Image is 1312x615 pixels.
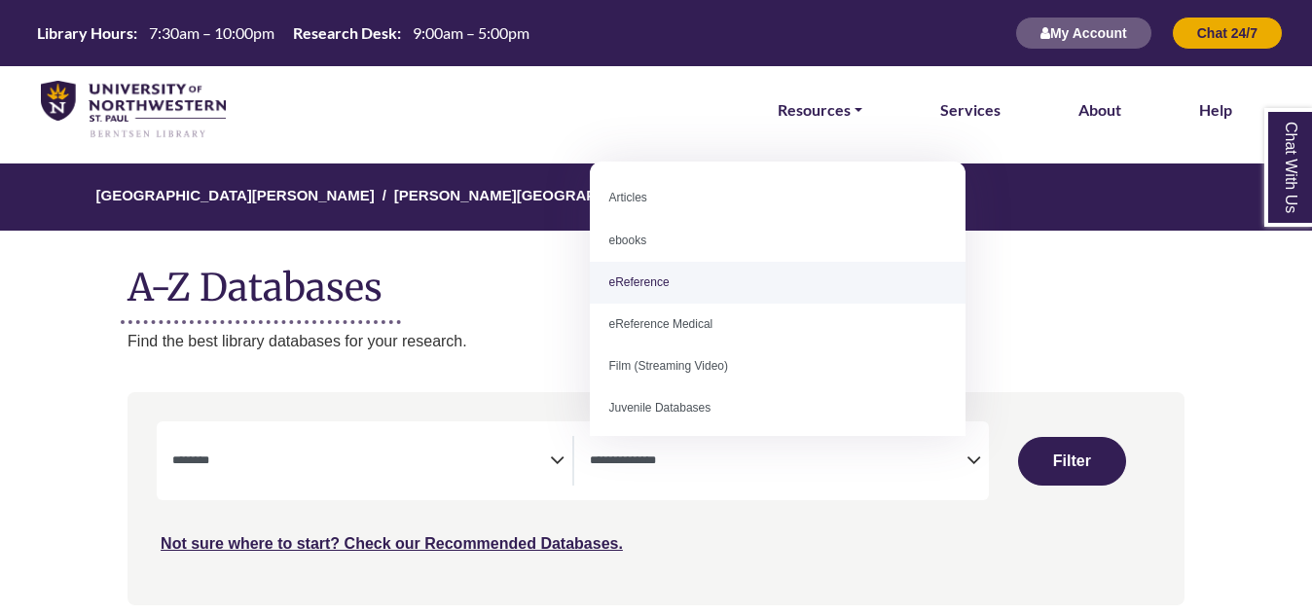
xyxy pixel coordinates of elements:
button: Chat 24/7 [1172,17,1283,50]
li: ebooks [590,220,966,262]
p: Find the best library databases for your research. [128,329,1184,354]
a: Resources [778,97,862,123]
button: Submit for Search Results [1018,437,1125,486]
a: Help [1199,97,1232,123]
li: Articles [590,177,966,219]
table: Hours Today [29,22,537,41]
textarea: Search [172,454,549,470]
th: Research Desk: [285,22,402,43]
a: Not sure where to start? Check our Recommended Databases. [161,535,623,552]
a: Services [940,97,1001,123]
a: My Account [1015,24,1152,41]
span: 7:30am – 10:00pm [149,23,274,42]
h1: A-Z Databases [128,250,1184,309]
a: [PERSON_NAME][GEOGRAPHIC_DATA] [394,184,673,203]
span: 9:00am – 5:00pm [413,23,529,42]
li: eReference [590,262,966,304]
a: About [1078,97,1121,123]
a: Hours Today [29,22,537,45]
textarea: Search [590,454,966,470]
button: My Account [1015,17,1152,50]
th: Library Hours: [29,22,138,43]
li: eReference Medical [590,304,966,345]
a: Chat 24/7 [1172,24,1283,41]
a: [GEOGRAPHIC_DATA][PERSON_NAME] [96,184,375,203]
li: Juvenile Databases [590,387,966,429]
nav: breadcrumb [128,163,1184,231]
nav: Search filters [128,392,1184,604]
li: Film (Streaming Video) [590,345,966,387]
img: library_home [41,81,226,139]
